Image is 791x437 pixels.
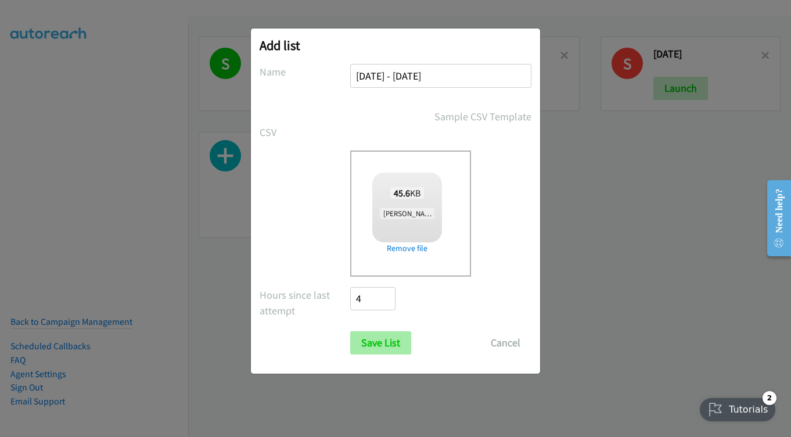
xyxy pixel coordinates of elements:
label: Name [260,64,350,80]
label: Hours since last attempt [260,287,350,318]
span: [PERSON_NAME] + Lenovo-Dentsu AMD Q225 MY(1).csv [380,208,556,219]
input: Save List [350,331,411,354]
iframe: Checklist [693,386,782,428]
label: CSV [260,124,350,140]
span: KB [390,187,425,199]
button: Cancel [480,331,531,354]
h2: Add list [260,37,531,53]
iframe: Resource Center [757,172,791,264]
a: Sample CSV Template [434,109,531,124]
a: Remove file [372,242,442,255]
strong: 45.6 [394,187,410,199]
